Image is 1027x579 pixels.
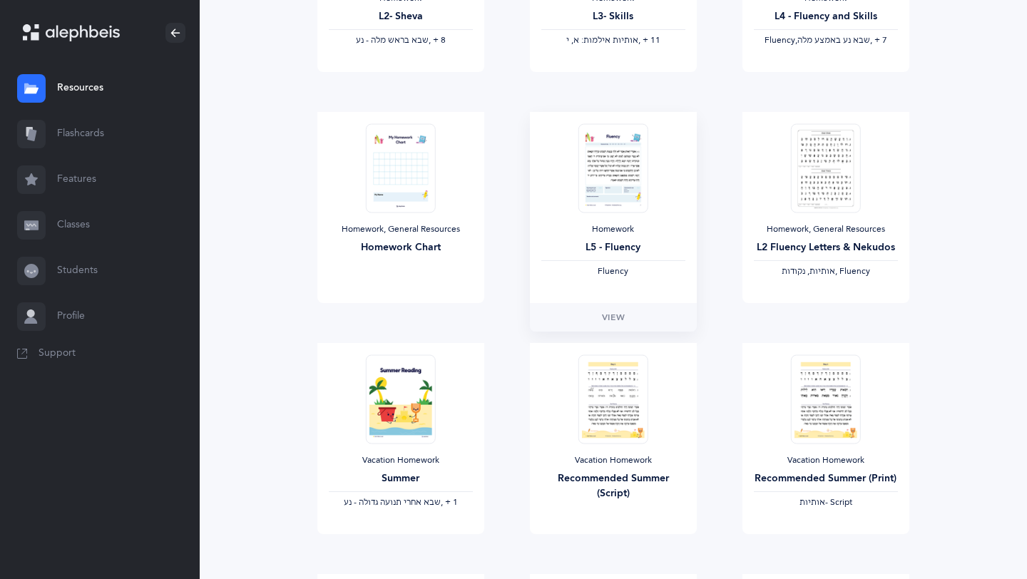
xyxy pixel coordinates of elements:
div: Vacation Homework [329,455,473,466]
img: Homework_L6_Fluency_Y_EN_thumbnail_1731220590.png [578,123,648,212]
div: Summer [329,471,473,486]
div: Homework [541,224,685,235]
span: ‫שבא נע באמצע מלה‬ [797,35,870,45]
div: ‪, + 1‬ [329,497,473,508]
div: Recommended Summer (Print) [754,471,898,486]
div: Homework, General Resources [754,224,898,235]
div: Vacation Homework [541,455,685,466]
img: Recommended_Summer_Script_EN_thumbnail_1717639721.png [578,354,648,444]
span: Support [39,347,76,361]
span: ‫אותיות, נקודות‬ [782,266,835,276]
img: My_Homework_Chart_1_thumbnail_1716209946.png [366,123,436,212]
span: ‫שבא בראש מלה - נע‬ [356,35,429,45]
span: ‫אותיות‬ [799,497,825,507]
div: L5 - Fluency [541,240,685,255]
div: L3- Skills [541,9,685,24]
div: Homework Chart [329,240,473,255]
div: ‪, + 11‬ [541,35,685,46]
span: Fluency, [765,35,797,45]
img: FluencyProgram-SpeedReading-L2_thumbnail_1736302935.png [791,123,861,212]
span: ‫שבא אחרי תנועה גדולה - נע‬ [344,497,441,507]
div: L2 Fluency Letters & Nekudos [754,240,898,255]
div: Fluency [541,266,685,277]
div: - Script [754,497,898,508]
img: Recommended_Summer_Print_EN_thumbnail_1717592177.png [791,354,861,444]
div: ‪, + 7‬ [754,35,898,46]
div: Homework, General Resources [329,224,473,235]
div: ‪, + 8‬ [329,35,473,46]
a: View [530,303,697,332]
span: ‫אותיות אילמות: א, י‬ [566,35,638,45]
span: View [602,311,625,324]
div: Vacation Homework [754,455,898,466]
img: Summer_EN_thumbnail_1716337802.png [366,354,436,444]
div: L4 - Fluency and Skills [754,9,898,24]
div: Recommended Summer (Script) [541,471,685,501]
div: L2- Sheva [329,9,473,24]
div: , Fluency [754,266,898,277]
